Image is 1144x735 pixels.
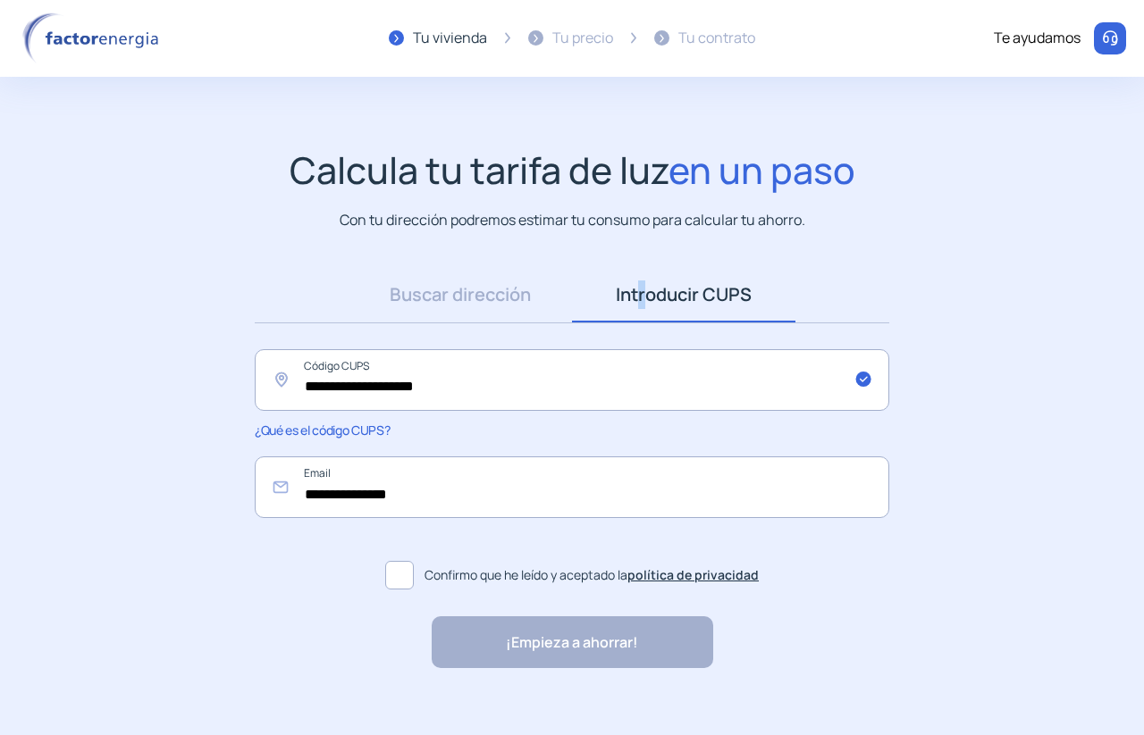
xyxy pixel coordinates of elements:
a: Introducir CUPS [572,267,795,322]
div: Tu contrato [678,27,755,50]
a: política de privacidad [627,566,759,583]
h1: Calcula tu tarifa de luz [290,148,855,192]
span: ¿Qué es el código CUPS? [255,422,390,438]
div: Te ayudamos [994,27,1081,50]
span: en un paso [669,145,855,195]
div: Tu precio [552,27,613,50]
a: Buscar dirección [349,267,572,322]
img: logo factor [18,13,170,64]
span: Confirmo que he leído y aceptado la [425,565,759,585]
p: Con tu dirección podremos estimar tu consumo para calcular tu ahorro. [340,209,805,231]
img: llamar [1101,29,1119,47]
div: Tu vivienda [413,27,487,50]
